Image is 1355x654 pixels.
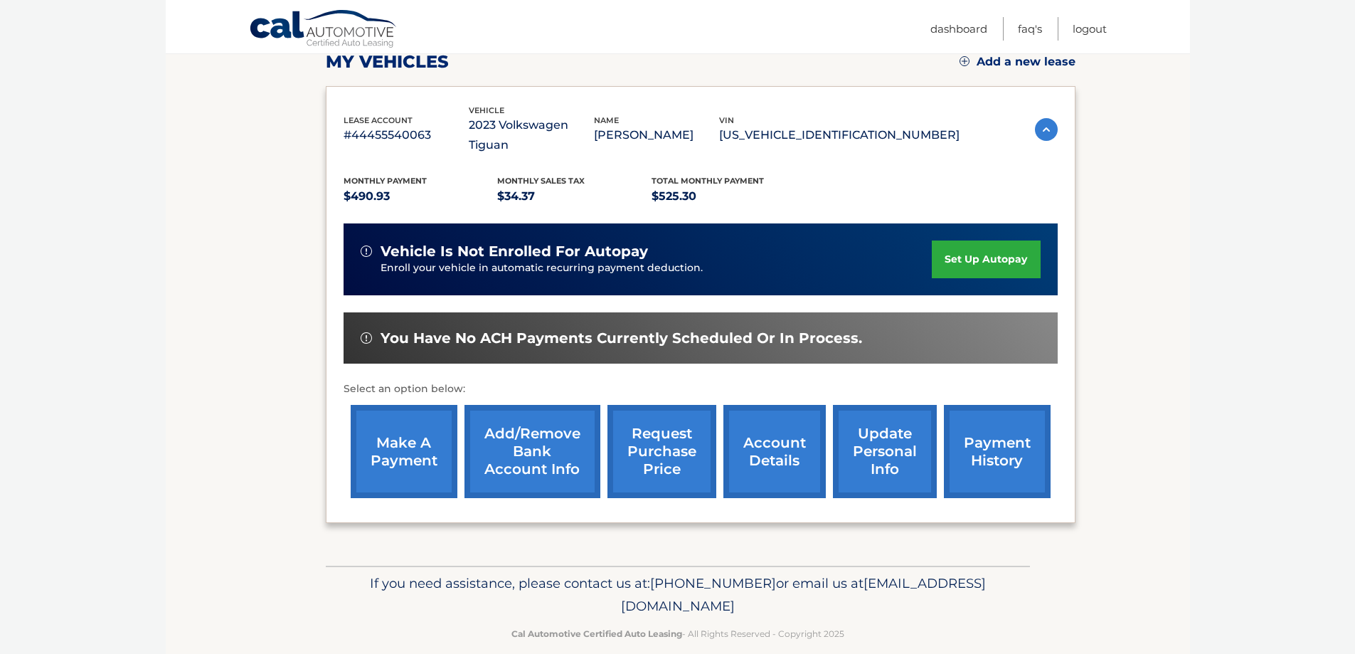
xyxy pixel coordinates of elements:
[469,115,594,155] p: 2023 Volkswagen Tiguan
[652,186,806,206] p: $525.30
[344,176,427,186] span: Monthly Payment
[469,105,504,115] span: vehicle
[381,329,862,347] span: You have no ACH payments currently scheduled or in process.
[719,115,734,125] span: vin
[621,575,986,614] span: [EMAIL_ADDRESS][DOMAIN_NAME]
[497,186,652,206] p: $34.37
[607,405,716,498] a: request purchase price
[594,115,619,125] span: name
[944,405,1051,498] a: payment history
[344,186,498,206] p: $490.93
[326,51,449,73] h2: my vehicles
[381,260,932,276] p: Enroll your vehicle in automatic recurring payment deduction.
[960,55,1075,69] a: Add a new lease
[652,176,764,186] span: Total Monthly Payment
[361,246,372,257] img: alert-white.svg
[1035,118,1058,141] img: accordion-active.svg
[344,381,1058,398] p: Select an option below:
[723,405,826,498] a: account details
[335,572,1021,618] p: If you need assistance, please contact us at: or email us at
[719,125,960,145] p: [US_VEHICLE_IDENTIFICATION_NUMBER]
[650,575,776,591] span: [PHONE_NUMBER]
[960,56,969,66] img: add.svg
[1018,17,1042,41] a: FAQ's
[497,176,585,186] span: Monthly sales Tax
[833,405,937,498] a: update personal info
[361,332,372,344] img: alert-white.svg
[344,115,413,125] span: lease account
[344,125,469,145] p: #44455540063
[464,405,600,498] a: Add/Remove bank account info
[249,9,398,51] a: Cal Automotive
[932,241,1040,278] a: set up autopay
[1073,17,1107,41] a: Logout
[594,125,719,145] p: [PERSON_NAME]
[381,243,648,260] span: vehicle is not enrolled for autopay
[930,17,987,41] a: Dashboard
[351,405,457,498] a: make a payment
[511,628,682,639] strong: Cal Automotive Certified Auto Leasing
[335,626,1021,641] p: - All Rights Reserved - Copyright 2025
